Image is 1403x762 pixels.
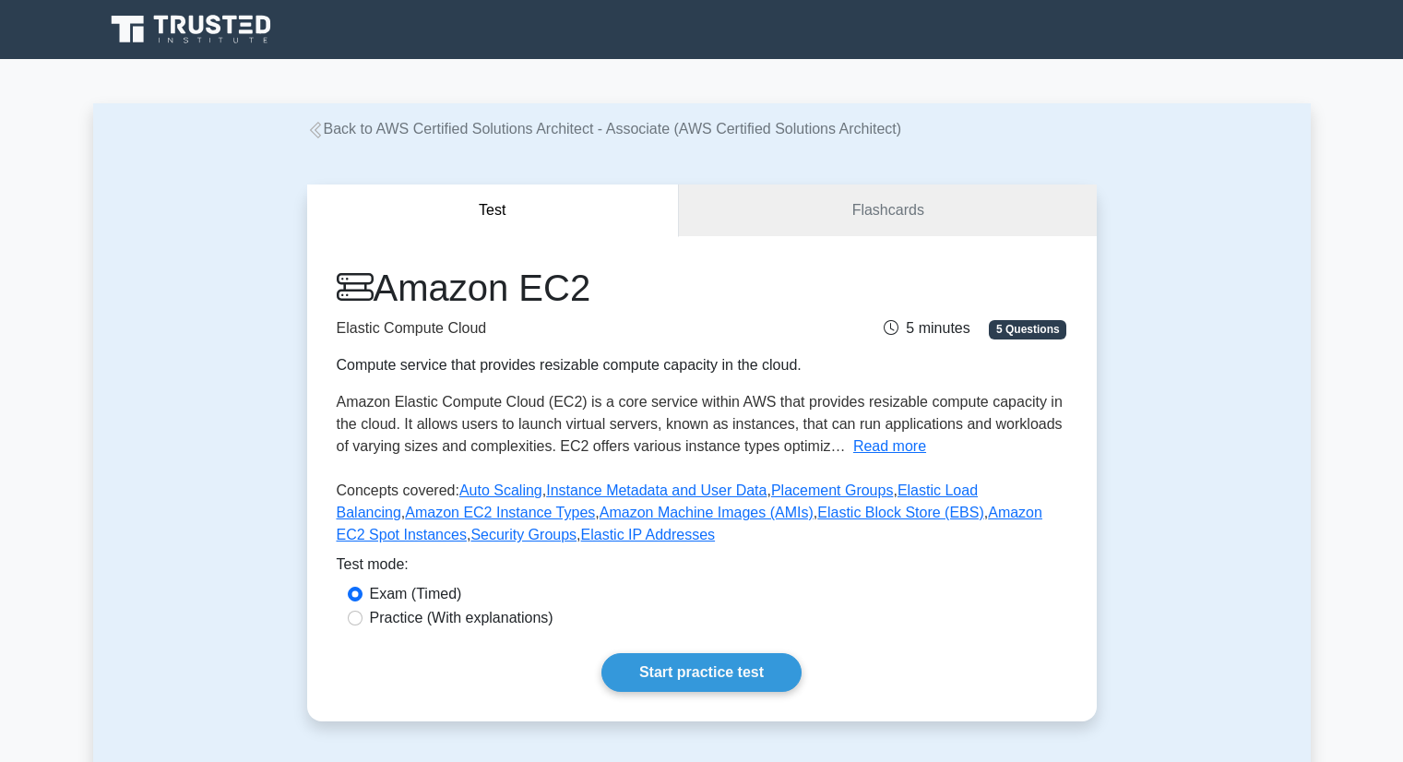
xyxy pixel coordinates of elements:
a: Back to AWS Certified Solutions Architect - Associate (AWS Certified Solutions Architect) [307,121,902,137]
label: Exam (Timed) [370,583,462,605]
div: Compute service that provides resizable compute capacity in the cloud. [337,354,816,376]
label: Practice (With explanations) [370,607,553,629]
p: Concepts covered: , , , , , , , , , [337,480,1067,554]
a: Elastic IP Addresses [581,527,716,542]
a: Amazon Machine Images (AMIs) [600,505,814,520]
a: Flashcards [679,185,1096,237]
div: Test mode: [337,554,1067,583]
h1: Amazon EC2 [337,266,816,310]
a: Instance Metadata and User Data [546,482,767,498]
a: Amazon EC2 Instance Types [405,505,595,520]
span: Amazon Elastic Compute Cloud (EC2) is a core service within AWS that provides resizable compute c... [337,394,1063,454]
a: Start practice test [601,653,802,692]
a: Security Groups [470,527,577,542]
button: Test [307,185,680,237]
span: 5 Questions [989,320,1066,339]
span: 5 minutes [884,320,969,336]
a: Auto Scaling [459,482,542,498]
a: Elastic Block Store (EBS) [817,505,984,520]
button: Read more [853,435,926,458]
p: Elastic Compute Cloud [337,317,816,339]
a: Placement Groups [771,482,894,498]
